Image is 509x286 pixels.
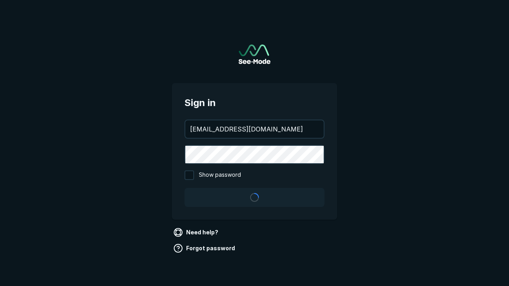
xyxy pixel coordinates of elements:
span: Sign in [185,96,324,110]
img: See-Mode Logo [239,44,270,64]
span: Show password [199,170,241,180]
input: your@email.com [185,120,324,138]
a: Need help? [172,226,221,239]
a: Forgot password [172,242,238,255]
a: Go to sign in [239,44,270,64]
